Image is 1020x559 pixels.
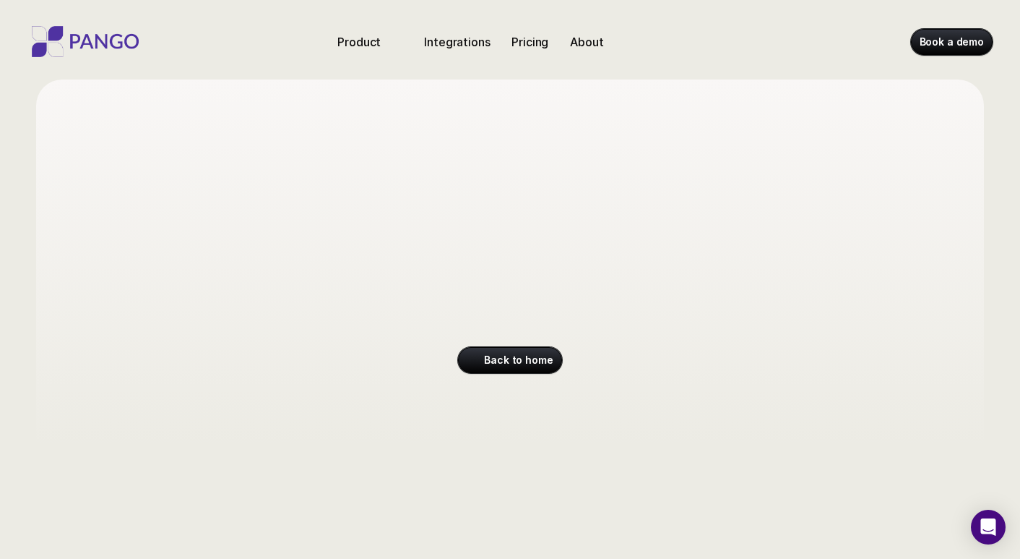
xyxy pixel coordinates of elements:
[424,33,490,51] p: Integrations
[570,33,603,51] p: About
[971,510,1006,545] div: Open Intercom Messenger
[337,33,381,51] p: Product
[564,30,609,54] a: About
[506,30,554,54] a: Pricing
[418,30,496,54] a: Integrations
[911,29,993,55] a: Book a demo
[920,35,984,49] p: Book a demo
[511,33,548,51] p: Pricing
